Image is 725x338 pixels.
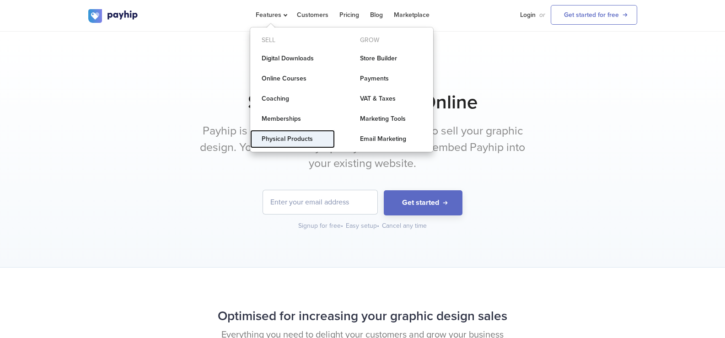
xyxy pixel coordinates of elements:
a: Coaching [250,90,335,108]
span: Features [256,11,286,19]
a: VAT & Taxes [349,90,433,108]
a: Physical Products [250,130,335,148]
a: Digital Downloads [250,49,335,68]
h2: Optimised for increasing your graphic design sales [88,304,637,328]
h1: Sell Graphic Design Online [88,91,637,114]
a: Memberships [250,110,335,128]
div: Sell [250,33,335,48]
div: Easy setup [346,221,380,231]
span: • [377,222,379,230]
input: Enter your email address [263,190,377,214]
span: • [341,222,343,230]
button: Get started [384,190,462,215]
p: Payhip is your all-in-one ecommerce solution to sell your graphic design. You can use Payhip as y... [191,123,534,172]
a: Marketing Tools [349,110,433,128]
div: Grow [349,33,433,48]
a: Get started for free [551,5,637,25]
a: Online Courses [250,70,335,88]
a: Store Builder [349,49,433,68]
div: Signup for free [298,221,344,231]
img: logo.svg [88,9,139,23]
div: Cancel any time [382,221,427,231]
a: Email Marketing [349,130,433,148]
a: Payments [349,70,433,88]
